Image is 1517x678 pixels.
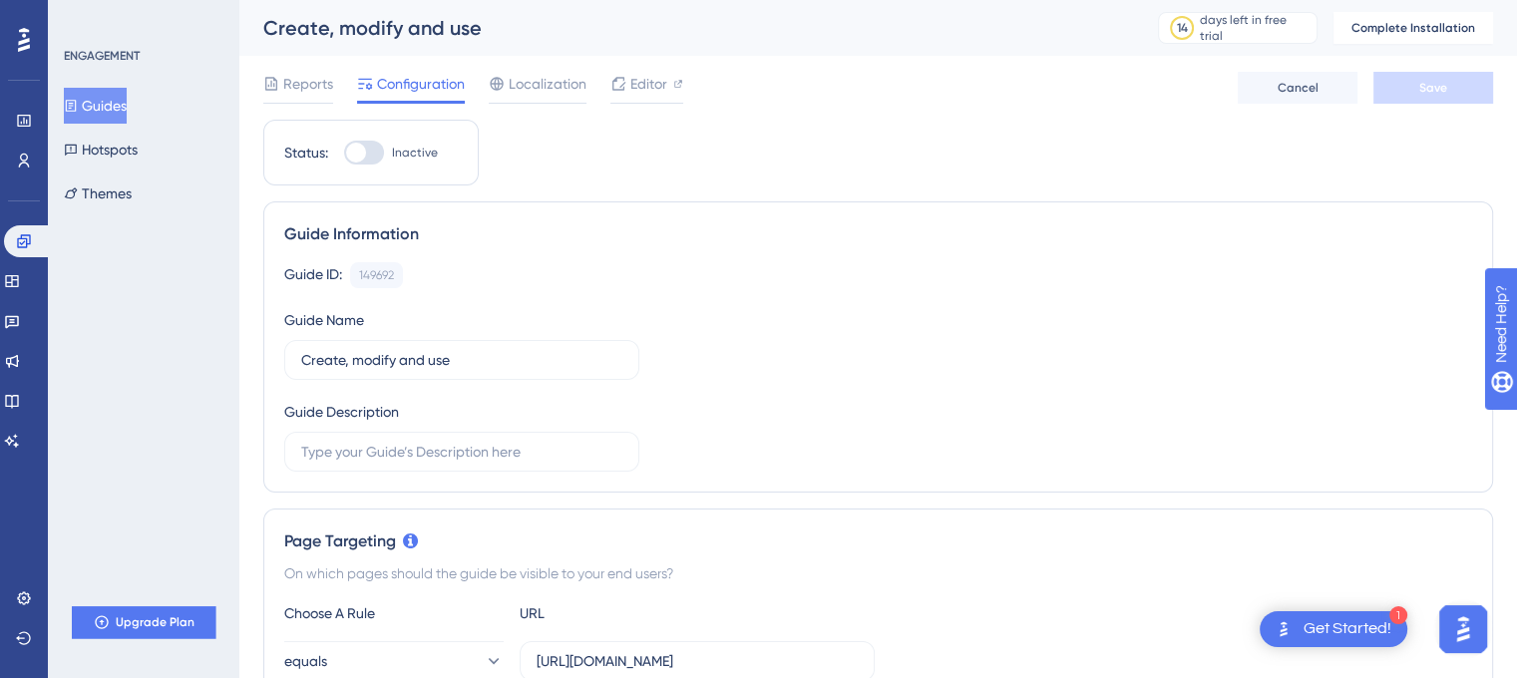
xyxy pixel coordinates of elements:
[284,561,1472,585] div: On which pages should the guide be visible to your end users?
[64,175,132,211] button: Themes
[301,441,622,463] input: Type your Guide’s Description here
[116,614,194,630] span: Upgrade Plan
[284,308,364,332] div: Guide Name
[72,606,215,638] button: Upgrade Plan
[1304,618,1391,640] div: Get Started!
[1333,12,1493,44] button: Complete Installation
[1419,80,1447,96] span: Save
[47,5,125,29] span: Need Help?
[377,72,465,96] span: Configuration
[1433,599,1493,659] iframe: UserGuiding AI Assistant Launcher
[284,222,1472,246] div: Guide Information
[359,267,394,283] div: 149692
[520,601,739,625] div: URL
[284,400,399,424] div: Guide Description
[64,132,138,168] button: Hotspots
[284,141,328,165] div: Status:
[301,349,622,371] input: Type your Guide’s Name here
[509,72,586,96] span: Localization
[1389,606,1407,624] div: 1
[1260,611,1407,647] div: Open Get Started! checklist, remaining modules: 1
[284,529,1472,553] div: Page Targeting
[1200,12,1311,44] div: days left in free trial
[284,262,342,288] div: Guide ID:
[537,650,858,672] input: yourwebsite.com/path
[1177,20,1188,36] div: 14
[392,145,438,161] span: Inactive
[64,48,140,64] div: ENGAGEMENT
[1351,20,1475,36] span: Complete Installation
[1373,72,1493,104] button: Save
[1272,617,1296,641] img: launcher-image-alternative-text
[64,88,127,124] button: Guides
[263,14,1108,42] div: Create, modify and use
[284,649,327,673] span: equals
[284,601,504,625] div: Choose A Rule
[1278,80,1319,96] span: Cancel
[630,72,667,96] span: Editor
[1238,72,1357,104] button: Cancel
[283,72,333,96] span: Reports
